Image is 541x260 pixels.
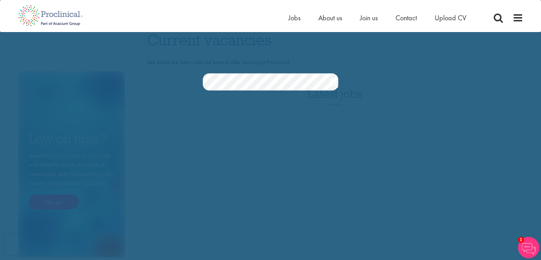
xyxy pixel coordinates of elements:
a: About us [318,13,342,22]
a: Upload CV [435,13,466,22]
a: Contact [396,13,417,22]
a: Jobs [288,13,301,22]
img: Chatbot [518,237,539,258]
span: 1 [518,237,524,243]
a: Job search submit button [329,77,338,91]
a: Join us [360,13,378,22]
